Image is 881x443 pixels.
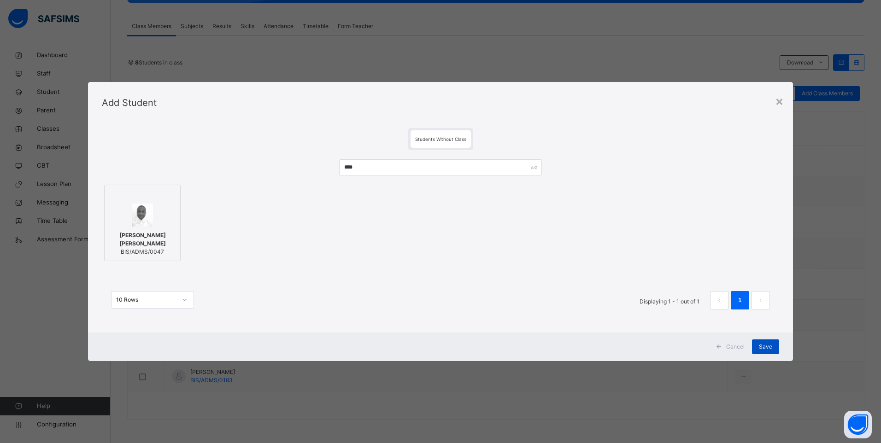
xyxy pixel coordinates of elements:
[775,91,784,111] div: ×
[415,136,466,142] span: Students Without Class
[710,291,728,309] li: 上一页
[132,204,153,227] img: BIS_ADMS_0047.png
[735,294,744,306] a: 1
[731,291,749,309] li: 1
[726,343,745,351] span: Cancel
[710,291,728,309] button: prev page
[102,97,157,108] span: Add Student
[759,343,772,351] span: Save
[752,291,770,309] li: 下一页
[844,411,872,438] button: Open asap
[633,291,706,309] li: Displaying 1 - 1 out of 1
[116,296,177,304] div: 10 Rows
[752,291,770,309] button: next page
[109,231,176,248] span: [PERSON_NAME] [PERSON_NAME]
[109,248,176,256] span: BIS/ADMS/0047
